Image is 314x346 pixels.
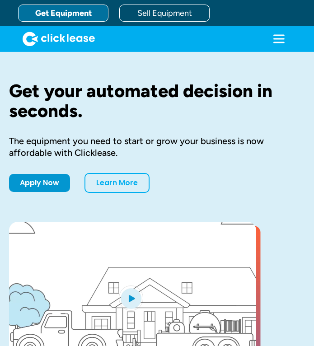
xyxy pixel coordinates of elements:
a: Apply Now [9,174,70,192]
a: Sell Equipment [119,5,210,22]
a: home [18,32,95,46]
a: Learn More [84,173,150,193]
img: Blue play button logo on a light blue circular background [119,285,143,311]
div: menu [262,26,296,51]
img: Clicklease logo [23,32,95,46]
div: The equipment you need to start or grow your business is now affordable with Clicklease. [9,135,305,159]
a: Get Equipment [18,5,108,22]
h1: Get your automated decision in seconds. [9,81,305,121]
